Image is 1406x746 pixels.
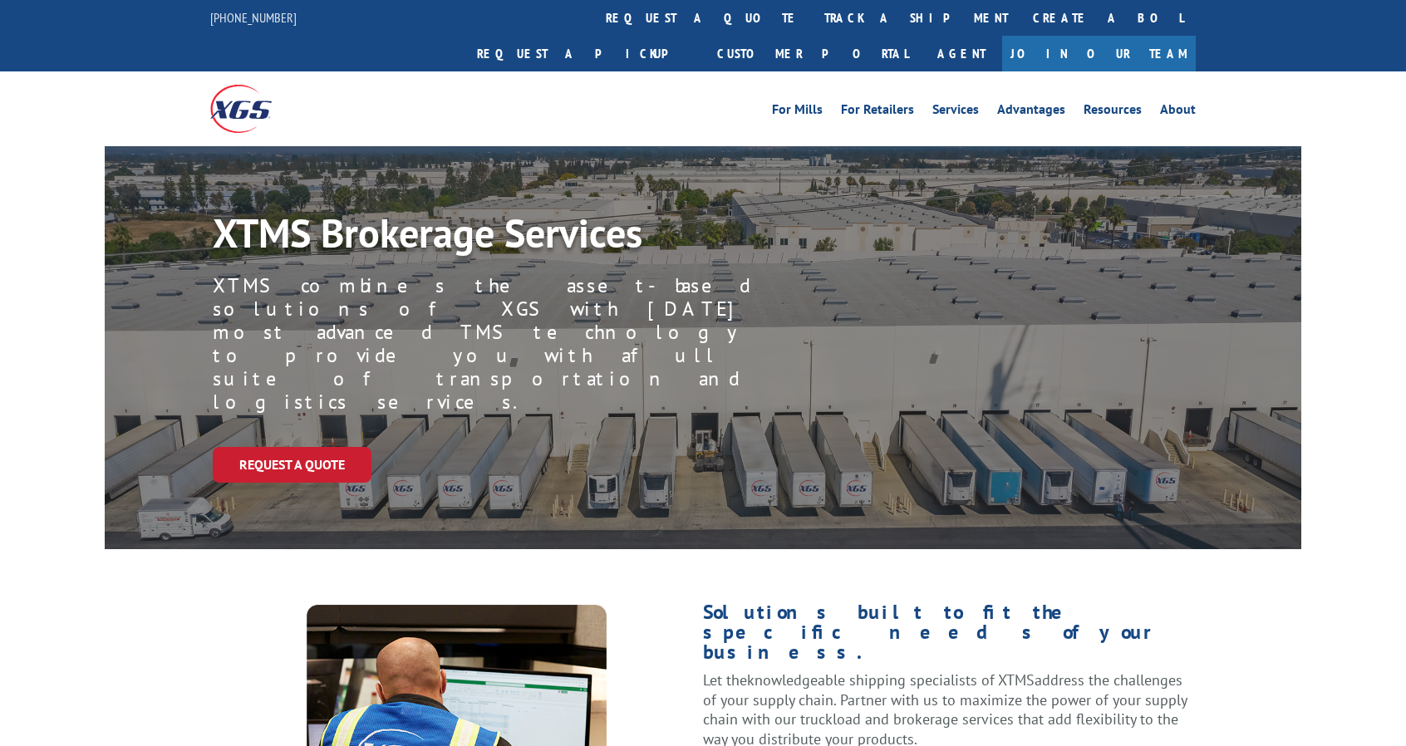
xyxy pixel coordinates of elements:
a: Request a Quote [213,447,371,483]
span: knowledgeable shipping specialists of XTMS [747,670,1035,690]
a: About [1160,103,1196,121]
a: Join Our Team [1002,36,1196,71]
a: Customer Portal [705,36,921,71]
p: XTMS combines the asset-based solutions of XGS with [DATE] most advanced TMS technology to provid... [213,274,761,414]
a: For Retailers [841,103,914,121]
a: Services [932,103,979,121]
a: Agent [921,36,1002,71]
h1: Solutions built to fit the specific needs of your business. [703,602,1196,670]
a: Request a pickup [465,36,705,71]
span: full suite of transportation and logistics services. [213,342,740,415]
a: Advantages [997,103,1065,121]
a: Resources [1084,103,1142,121]
a: For Mills [772,103,823,121]
h1: XTMS Brokerage Services [213,213,720,261]
a: [PHONE_NUMBER] [210,9,297,26]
